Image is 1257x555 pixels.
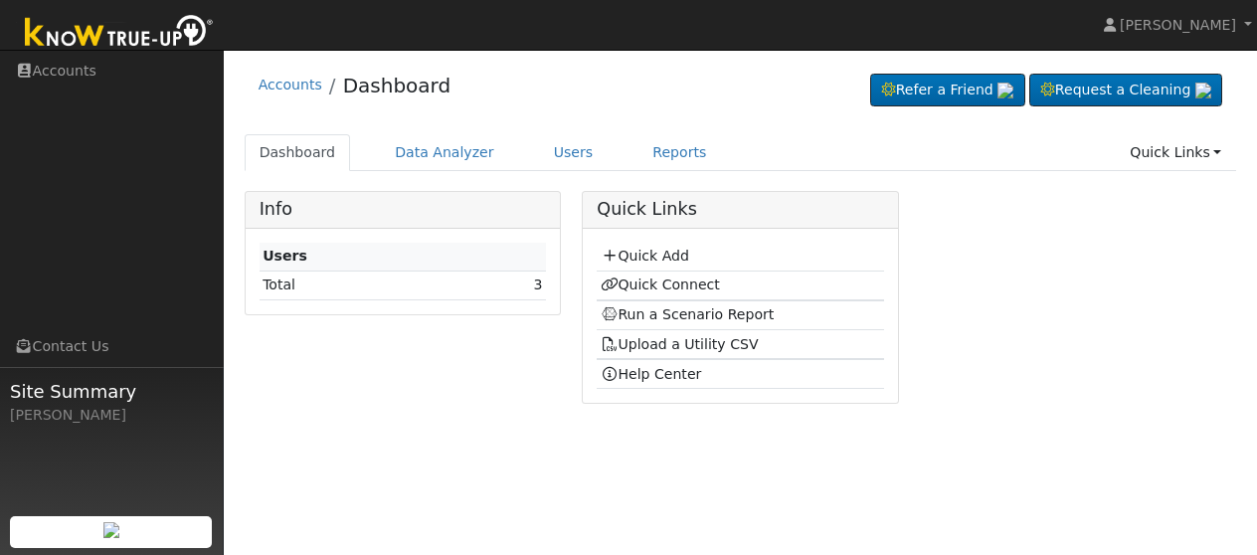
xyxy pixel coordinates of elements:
img: retrieve [1195,83,1211,98]
span: Site Summary [10,378,213,405]
a: Dashboard [245,134,351,171]
a: Reports [637,134,721,171]
a: Request a Cleaning [1029,74,1222,107]
img: retrieve [103,522,119,538]
img: Know True-Up [15,11,224,56]
a: Dashboard [343,74,451,97]
div: [PERSON_NAME] [10,405,213,426]
img: retrieve [997,83,1013,98]
a: Refer a Friend [870,74,1025,107]
a: Users [539,134,609,171]
span: [PERSON_NAME] [1120,17,1236,33]
a: Data Analyzer [380,134,509,171]
a: Quick Links [1115,134,1236,171]
a: Accounts [259,77,322,92]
